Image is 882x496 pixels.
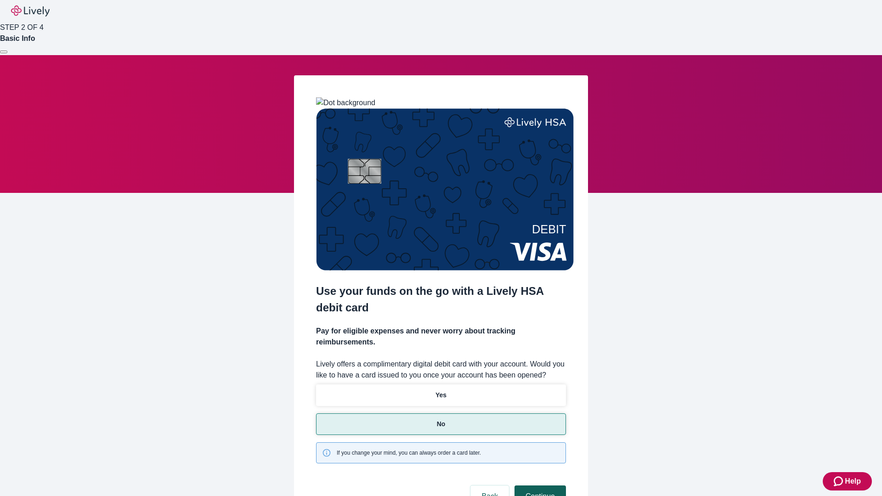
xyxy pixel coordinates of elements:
svg: Zendesk support icon [834,476,845,487]
button: Yes [316,384,566,406]
img: Dot background [316,97,375,108]
p: No [437,419,446,429]
button: No [316,413,566,435]
button: Zendesk support iconHelp [823,472,872,490]
span: If you change your mind, you can always order a card later. [337,449,481,457]
h2: Use your funds on the go with a Lively HSA debit card [316,283,566,316]
h4: Pay for eligible expenses and never worry about tracking reimbursements. [316,326,566,348]
label: Lively offers a complimentary digital debit card with your account. Would you like to have a card... [316,359,566,381]
p: Yes [435,390,447,400]
img: Lively [11,6,50,17]
span: Help [845,476,861,487]
img: Debit card [316,108,574,271]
